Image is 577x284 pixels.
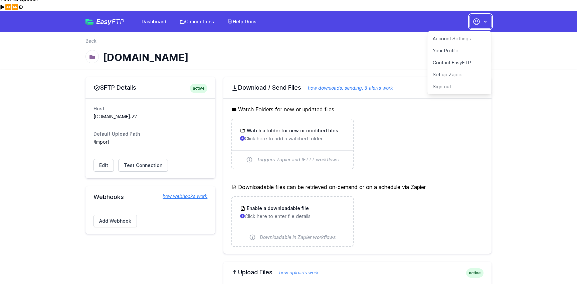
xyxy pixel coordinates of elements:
h1: [DOMAIN_NAME] [103,51,444,63]
img: easyftp_logo.png [85,19,93,25]
a: Edit [93,159,114,172]
a: Your Profile [427,45,492,57]
h2: Upload Files [231,268,484,276]
span: active [466,268,484,278]
button: Settings [18,3,23,11]
a: Help Docs [223,16,260,28]
dd: [DOMAIN_NAME]:22 [93,113,207,120]
span: Triggers Zapier and IFTTT workflows [257,156,339,163]
span: Easy [96,18,124,25]
a: Set up Zapier [427,69,492,81]
h5: Downloadable files can be retrieved on-demand or on a schedule via Zapier [231,183,484,191]
a: Sign out [427,81,492,93]
a: Contact EasyFTP [427,57,492,69]
a: how downloads, sending, & alerts work [301,85,393,91]
p: Click here to add a watched folder [240,135,345,142]
a: Watch a folder for new or modified files Click here to add a watched folder Triggers Zapier and I... [232,119,353,169]
span: FTP [112,18,124,26]
nav: Breadcrumb [85,38,492,48]
p: Click here to enter file details [240,213,345,220]
a: Test Connection [118,159,168,172]
a: Connections [176,16,218,28]
a: Add Webhook [93,215,137,227]
h3: Watch a folder for new or modified files [245,127,338,134]
a: Back [85,38,97,44]
dt: Host [93,105,207,112]
h3: Enable a downloadable file [245,205,309,212]
iframe: Drift Widget Chat Controller [544,251,569,276]
button: Previous [5,3,12,11]
dt: Default Upload Path [93,131,207,137]
span: Downloadable in Zapier workflows [260,234,336,241]
a: how uploads work [272,270,319,275]
h2: SFTP Details [93,84,207,92]
a: EasyFTP [85,18,124,25]
h2: Download / Send Files [231,84,484,92]
a: how webhooks work [156,193,207,200]
button: Forward [12,3,18,11]
a: Enable a downloadable file Click here to enter file details Downloadable in Zapier workflows [232,197,353,246]
dd: /Import [93,139,207,145]
a: Account Settings [427,33,492,45]
span: active [190,84,207,93]
h2: Webhooks [93,193,207,201]
a: Dashboard [138,16,170,28]
span: Test Connection [124,162,162,169]
h5: Watch Folders for new or updated files [231,105,484,113]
